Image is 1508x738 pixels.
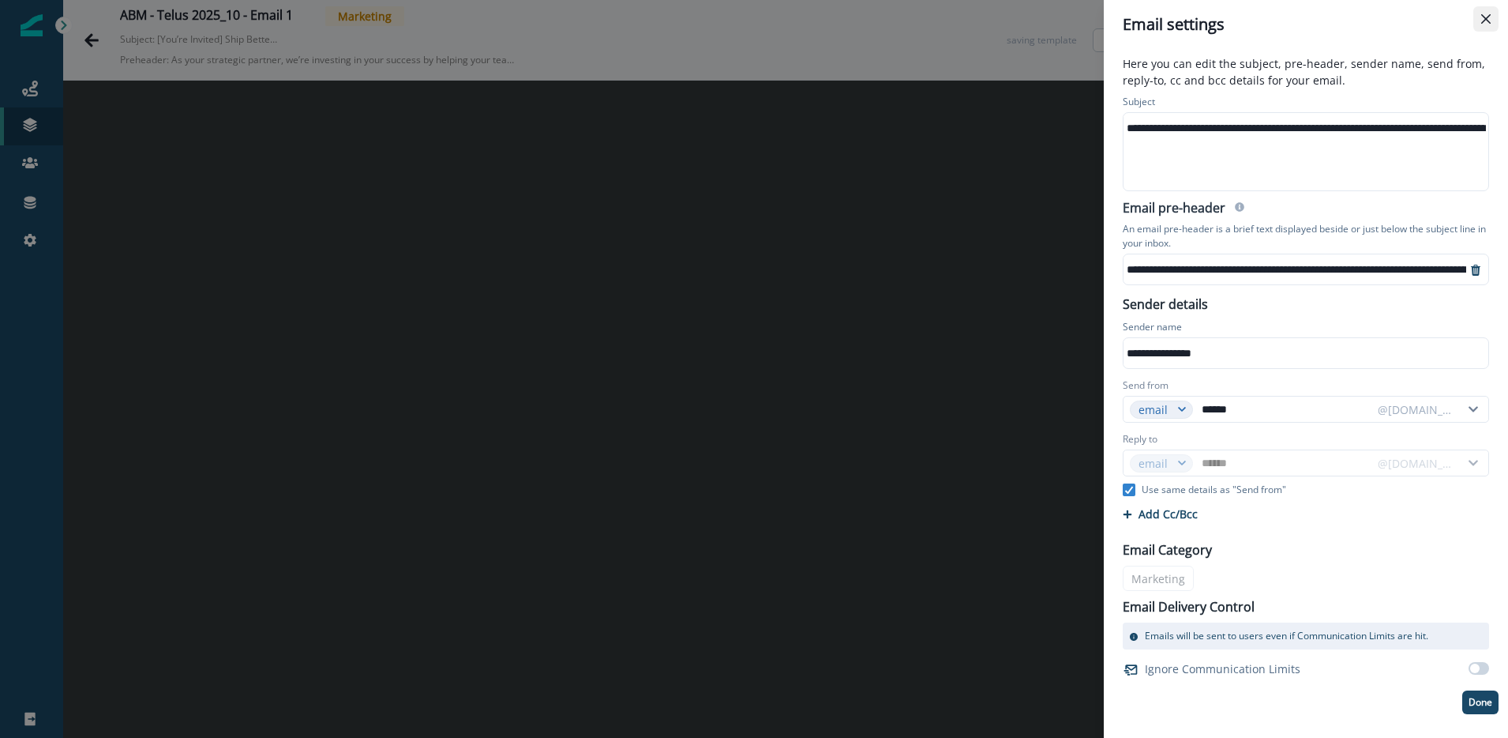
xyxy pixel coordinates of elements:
[1145,629,1428,643] p: Emails will be sent to users even if Communication Limits are hit.
[1139,401,1170,418] div: email
[1473,6,1499,32] button: Close
[1123,201,1225,219] h2: Email pre-header
[1123,597,1255,616] p: Email Delivery Control
[1113,55,1499,92] p: Here you can edit the subject, pre-header, sender name, send from, reply-to, cc and bcc details f...
[1113,292,1217,314] p: Sender details
[1145,661,1300,677] p: Ignore Communication Limits
[1123,506,1198,521] button: Add Cc/Bcc
[1123,540,1212,559] p: Email Category
[1469,264,1482,277] svg: remove-preheader
[1123,320,1182,337] p: Sender name
[1123,378,1169,393] label: Send from
[1462,691,1499,714] button: Done
[1469,697,1492,708] p: Done
[1123,219,1489,254] p: An email pre-header is a brief text displayed beside or just below the subject line in your inbox.
[1142,483,1286,497] p: Use same details as "Send from"
[1123,432,1157,446] label: Reply to
[1378,401,1454,418] div: @[DOMAIN_NAME]
[1123,13,1489,36] div: Email settings
[1123,95,1155,112] p: Subject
